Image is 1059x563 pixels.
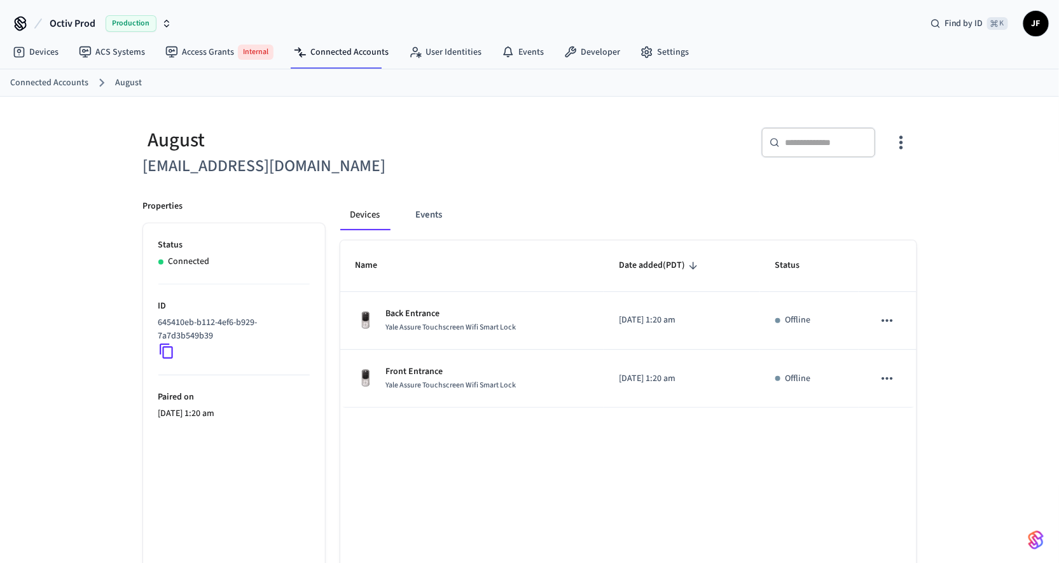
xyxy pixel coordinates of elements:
[619,314,744,327] p: [DATE] 1:20 am
[3,41,69,64] a: Devices
[340,200,917,230] div: connected account tabs
[1023,11,1049,36] button: JF
[1028,530,1044,550] img: SeamLogoGradient.69752ec5.svg
[158,391,310,404] p: Paired on
[554,41,630,64] a: Developer
[69,41,155,64] a: ACS Systems
[340,200,391,230] button: Devices
[106,15,156,32] span: Production
[158,316,305,343] p: 645410eb-b112-4ef6-b929-7a7d3b549b39
[158,300,310,313] p: ID
[492,41,554,64] a: Events
[143,127,522,153] div: August
[786,372,811,386] p: Offline
[356,256,394,275] span: Name
[50,16,95,31] span: Octiv Prod
[1025,12,1048,35] span: JF
[619,256,702,275] span: Date added(PDT)
[920,12,1018,35] div: Find by ID⌘ K
[238,45,273,60] span: Internal
[143,153,522,179] h6: [EMAIL_ADDRESS][DOMAIN_NAME]
[987,17,1008,30] span: ⌘ K
[143,200,183,213] p: Properties
[340,240,917,408] table: sticky table
[356,310,376,331] img: Yale Assure Touchscreen Wifi Smart Lock, Satin Nickel, Front
[284,41,399,64] a: Connected Accounts
[158,407,310,421] p: [DATE] 1:20 am
[945,17,983,30] span: Find by ID
[115,76,142,90] a: August
[10,76,88,90] a: Connected Accounts
[386,365,516,379] p: Front Entrance
[406,200,453,230] button: Events
[786,314,811,327] p: Offline
[386,322,516,333] span: Yale Assure Touchscreen Wifi Smart Lock
[619,372,744,386] p: [DATE] 1:20 am
[386,380,516,391] span: Yale Assure Touchscreen Wifi Smart Lock
[155,39,284,65] a: Access GrantsInternal
[775,256,817,275] span: Status
[386,307,516,321] p: Back Entrance
[356,368,376,389] img: Yale Assure Touchscreen Wifi Smart Lock, Satin Nickel, Front
[169,255,210,268] p: Connected
[399,41,492,64] a: User Identities
[630,41,699,64] a: Settings
[158,239,310,252] p: Status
